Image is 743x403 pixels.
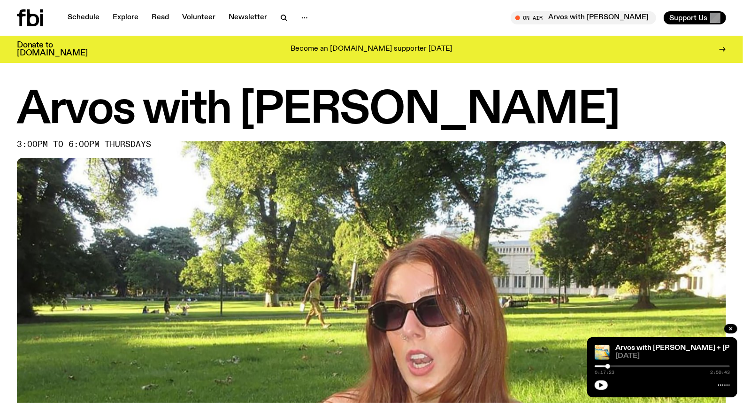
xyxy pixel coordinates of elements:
[17,41,88,57] h3: Donate to [DOMAIN_NAME]
[664,11,726,24] button: Support Us
[62,11,105,24] a: Schedule
[291,45,452,54] p: Become an [DOMAIN_NAME] supporter [DATE]
[615,353,730,360] span: [DATE]
[17,141,151,148] span: 3:00pm to 6:00pm thursdays
[511,11,656,24] button: On AirArvos with [PERSON_NAME]
[710,370,730,375] span: 2:59:43
[107,11,144,24] a: Explore
[17,89,726,132] h1: Arvos with [PERSON_NAME]
[595,370,614,375] span: 0:17:23
[146,11,175,24] a: Read
[223,11,273,24] a: Newsletter
[176,11,221,24] a: Volunteer
[669,14,707,22] span: Support Us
